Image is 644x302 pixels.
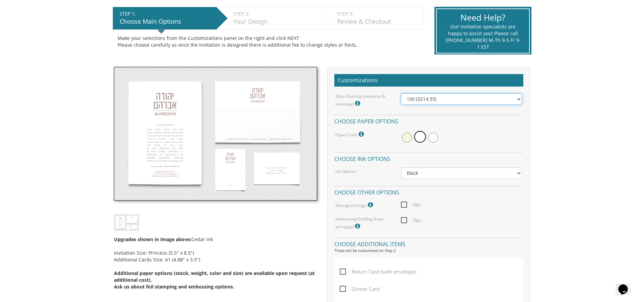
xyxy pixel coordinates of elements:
div: STEP 3: [337,10,420,17]
label: Addressing/Stuffing (Fees will apply) [335,216,391,231]
h4: Choose additional items [334,237,523,249]
h4: Choose other options [334,186,523,198]
img: bminv-thumb-3.jpg [114,67,317,201]
div: Review & Checkout [337,17,420,26]
span: Yes [401,201,421,209]
h4: Choose ink options [334,152,523,164]
span: Additional paper options (stock, weight, color and size) are available upon request (at additiona... [114,270,315,283]
span: Yes [401,216,421,225]
div: Need Help? [445,11,521,24]
h4: Choose paper options [334,115,523,126]
div: Choose Main Options [120,17,213,26]
div: Our invitation specialists are happy to assist you! Please call [PHONE_NUMBER] M-Th 9-5 Fr 9-1 EST [445,23,521,50]
iframe: chat widget [616,275,637,295]
label: Monogram/Logo [335,201,375,209]
div: Your Design [233,17,317,26]
label: Paper Color [335,130,365,139]
span: Upgrades shown in image above: [114,236,191,242]
div: Make your selections from the Customizations panel on the right and click NEXT Please choose care... [118,35,419,48]
span: Ask us about foil stamping and embossing options. [114,283,234,290]
span: Return Card (with envelope) [340,268,416,276]
div: Cedar ink Invitation Size: Princess (5.5" x 8.5") Additional Cards Size: A1 (4.88" x 3.5") [114,231,317,290]
div: STEP 1: [120,10,213,17]
label: Ink Options [335,168,356,174]
div: STEP 2: [233,10,317,17]
div: These will be customized on Step 2 [334,248,523,253]
img: bminv-thumb-3.jpg [114,214,139,231]
h2: Customizations [334,74,523,87]
span: Dinner Card [340,285,380,293]
label: Main Quantity (invitation & envelope) [335,93,391,108]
